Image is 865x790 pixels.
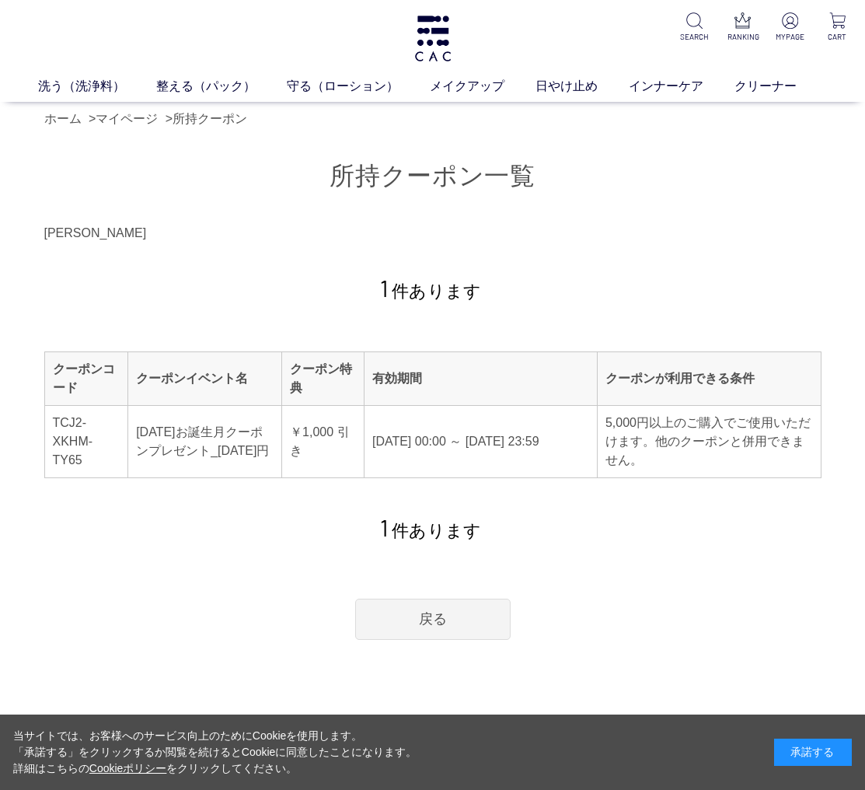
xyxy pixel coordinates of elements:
[287,77,430,96] a: 守る（ローション）
[89,110,162,128] li: >
[727,31,758,43] p: RANKING
[629,77,734,96] a: インナーケア
[605,416,811,467] span: 5,000円以上のご購入でご使用いただけます。他のクーポンと併用できません。
[372,435,539,448] span: [DATE] 00:00 ～ [DATE] 23:59
[173,112,247,125] a: 所持クーポン
[774,739,852,766] div: 承諾する
[775,12,805,43] a: MYPAGE
[282,351,364,405] th: クーポン特典
[355,599,511,640] a: 戻る
[734,77,828,96] a: クリーナー
[380,281,482,301] span: 件あります
[679,31,710,43] p: SEARCH
[166,110,251,128] li: >
[156,77,287,96] a: 整える（パック）
[380,274,389,302] span: 1
[44,224,821,243] div: [PERSON_NAME]
[822,31,853,43] p: CART
[380,513,389,541] span: 1
[89,762,167,774] a: Cookieポリシー
[364,351,597,405] th: 有効期間
[290,425,349,457] span: ￥1,000 引き
[430,77,535,96] a: メイクアップ
[136,425,269,457] span: [DATE]お誕生月クーポンプレゼント_[DATE]円
[413,16,453,61] img: logo
[679,12,710,43] a: SEARCH
[380,521,482,540] span: 件あります
[44,351,128,405] th: クーポンコード
[53,416,93,467] span: TCJ2-XKHM-TY65
[775,31,805,43] p: MYPAGE
[96,112,158,125] a: マイページ
[597,351,821,405] th: クーポンが利用できる条件
[13,728,417,777] div: 当サイトでは、お客様へのサービス向上のためにCookieを使用します。 「承諾する」をクリックするか閲覧を続けるとCookieに同意したことになります。 詳細はこちらの をクリックしてください。
[44,159,821,193] h1: 所持クーポン一覧
[822,12,853,43] a: CART
[44,112,82,125] a: ホーム
[38,77,156,96] a: 洗う（洗浄料）
[727,12,758,43] a: RANKING
[535,77,629,96] a: 日やけ止め
[128,351,282,405] th: クーポンイベント名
